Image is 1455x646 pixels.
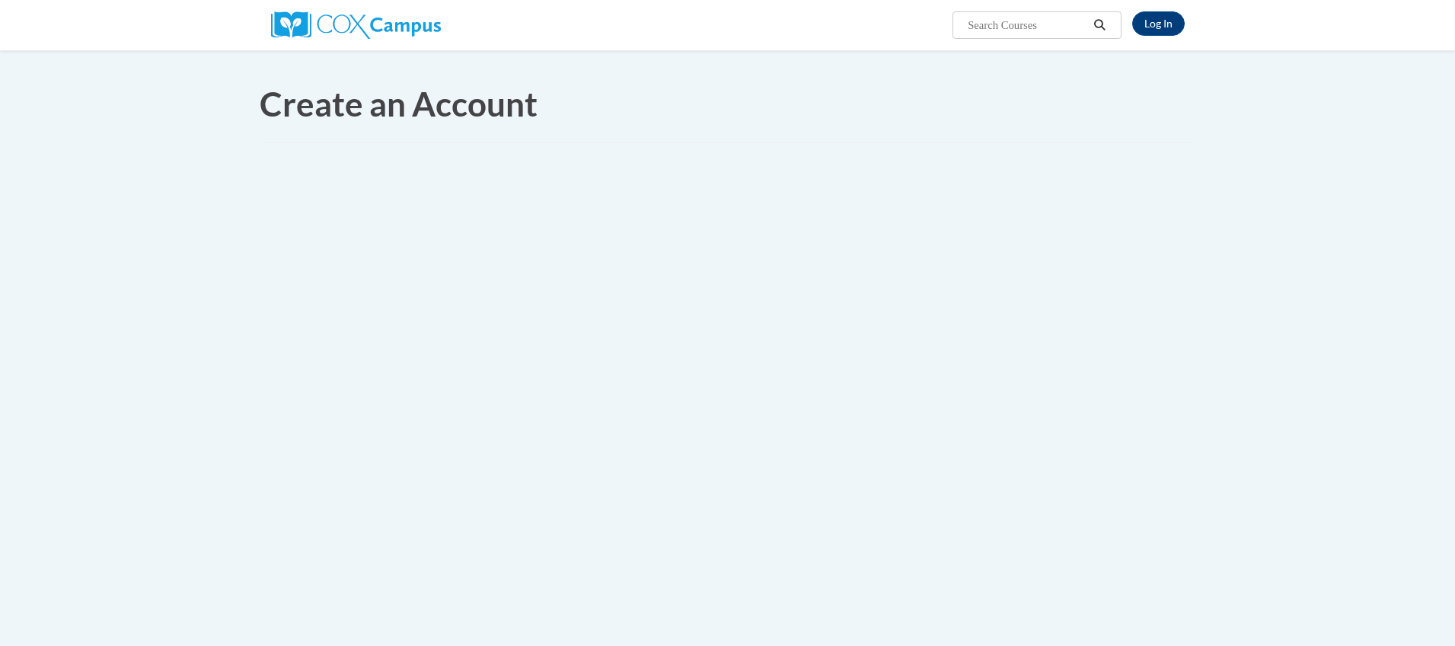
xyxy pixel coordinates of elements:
[271,11,441,39] img: Cox Campus
[1093,20,1106,31] i: 
[271,18,441,30] a: Cox Campus
[1088,16,1111,34] button: Search
[966,16,1088,34] input: Search Courses
[260,84,538,123] span: Create an Account
[1132,11,1185,36] a: Log In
